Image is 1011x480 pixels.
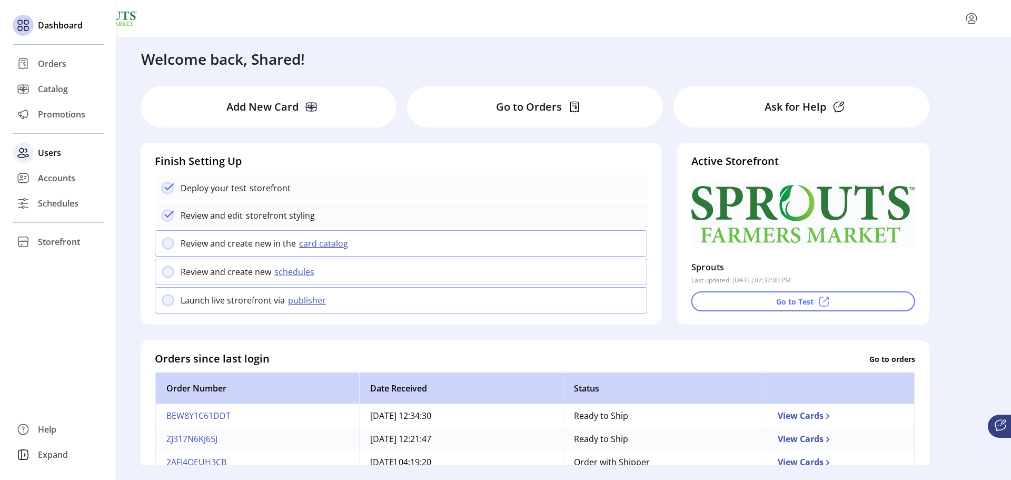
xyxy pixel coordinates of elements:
[181,266,271,278] p: Review and create new
[181,294,285,307] p: Launch live strorefront via
[38,423,56,436] span: Help
[38,172,75,184] span: Accounts
[226,99,299,115] p: Add New Card
[563,450,767,474] td: Order with Shipper
[155,404,359,427] td: BEW8Y1C61DDT
[38,146,61,159] span: Users
[691,276,791,285] p: Last updated: [DATE] 07:37:00 PM
[155,450,359,474] td: 2AFJ4QEUH3CB
[869,353,915,364] p: Go to orders
[38,448,68,461] span: Expand
[691,259,725,276] p: Sprouts
[246,182,291,194] p: storefront
[285,294,332,307] button: publisher
[181,182,246,194] p: Deploy your test
[767,404,915,427] td: View Cards
[359,427,563,450] td: [DATE] 12:21:47
[563,404,767,427] td: Ready to Ship
[691,153,915,169] h4: Active Storefront
[155,427,359,450] td: ZJ317N6KJ65J
[496,99,562,115] p: Go to Orders
[296,237,354,250] button: card catalog
[38,236,80,248] span: Storefront
[765,99,826,115] p: Ask for Help
[38,57,66,70] span: Orders
[155,153,647,169] h4: Finish Setting Up
[155,373,359,404] th: Order Number
[181,237,296,250] p: Review and create new in the
[359,450,563,474] td: [DATE] 04:19:20
[271,266,321,278] button: schedules
[38,83,68,95] span: Catalog
[141,48,305,70] h3: Welcome back, Shared!
[359,373,563,404] th: Date Received
[243,209,315,222] p: storefront styling
[563,373,767,404] th: Status
[767,450,915,474] td: View Cards
[181,209,243,222] p: Review and edit
[963,10,980,27] button: menu
[38,197,78,210] span: Schedules
[155,351,270,367] h4: Orders since last login
[691,291,915,311] button: Go to Test
[767,427,915,450] td: View Cards
[38,19,83,32] span: Dashboard
[38,108,85,121] span: Promotions
[563,427,767,450] td: Ready to Ship
[359,404,563,427] td: [DATE] 12:34:30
